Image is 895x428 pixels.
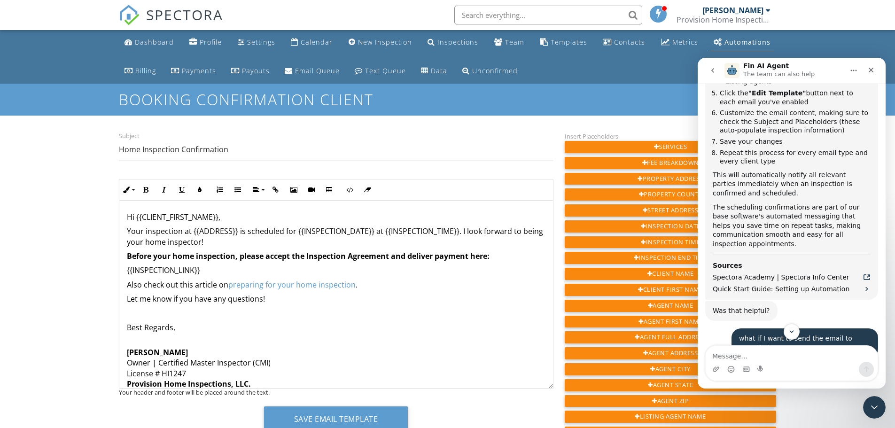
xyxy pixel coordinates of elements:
[15,215,152,225] span: Spectora Academy | Spectora Info Center
[247,38,275,47] div: Settings
[698,58,886,389] iframe: Intercom live chat
[45,308,52,315] button: Gif picker
[51,31,109,39] b: "Edit Template"
[127,294,545,304] p: Let me know if you have any questions!
[119,91,777,108] h1: Booking confirmation client
[537,34,591,51] a: Templates
[186,34,226,51] a: Company Profile
[8,243,80,264] div: Was that helpful?
[565,284,777,296] div: Client First Name
[565,220,777,233] div: Inspection Date
[565,132,618,140] label: Insert Placeholders
[121,34,178,51] a: Dashboard
[15,113,173,140] div: This will automatically notify all relevant parties immediately when an inspection is confirmed a...
[15,145,173,191] div: The scheduling confirmations are part of our base software's automated messaging that helps you s...
[127,347,188,358] strong: [PERSON_NAME]
[459,62,521,80] a: Unconfirmed
[472,66,518,75] div: Unconfirmed
[229,181,247,199] button: Unordered List
[200,38,222,47] div: Profile
[34,271,180,300] div: what if I want to send the email to myself also
[551,38,587,47] div: Templates
[287,34,336,51] a: Calendar
[119,181,137,199] button: Inline Style
[234,34,279,51] a: Settings
[301,38,333,47] div: Calendar
[60,308,67,315] button: Start recording
[227,62,273,80] a: Payouts
[565,331,777,343] div: Agent Full Address
[127,322,545,333] p: Best Regards,
[249,181,267,199] button: Align
[565,252,777,264] div: Inspection End Time
[127,280,545,290] p: Also check out this article on .
[565,395,777,407] div: Agent Zip
[15,215,173,225] div: Spectora Academy | Spectora Info Center
[341,181,358,199] button: Code View
[119,5,140,25] img: The Best Home Inspection Software - Spectora
[167,62,220,80] a: Payments
[267,181,285,199] button: Insert Link (Ctrl+K)
[127,226,545,247] p: Your inspection at {{ADDRESS}} is scheduled for {{INSPECTION_DATE}} at {{INSPECTION_TIME}}. I loo...
[710,34,774,51] a: Automations (Basic)
[41,276,173,295] div: what if I want to send the email to myself also
[358,38,412,47] div: New Inspection
[146,5,223,24] span: SPECTORA
[565,236,777,249] div: Inspection Time
[119,13,223,32] a: SPECTORA
[281,62,343,80] a: Email Queue
[15,203,173,213] h3: Sources
[424,34,482,51] a: Inspections
[127,251,490,261] strong: Before your home inspection, please accept the Inspection Agreement and deliver payment here:
[431,66,447,75] div: Data
[565,157,777,169] div: Fee Breakdown
[127,212,545,222] p: Hi {{CLIENT_FIRST_NAME}},
[8,243,180,271] div: Fin AI Agent says…
[135,38,174,47] div: Dashboard
[599,34,649,51] a: Contacts
[295,66,340,75] div: Email Queue
[358,181,376,199] button: Clear Formatting
[119,389,553,396] div: Your header and footer will be placed around the text.
[365,66,406,75] div: Text Queue
[228,280,356,290] a: preparing for your home inspection
[15,226,152,236] span: Quick Start Guide: Setting up Automation
[863,396,886,419] iframe: Intercom live chat
[22,31,173,48] li: Click the button next to each email you've enabled
[8,288,180,304] textarea: Message…
[454,6,642,24] input: Search everything...
[437,38,478,47] div: Inspections
[614,38,645,47] div: Contacts
[121,62,160,80] a: Billing
[320,181,338,199] button: Insert Table
[15,249,72,258] div: Was that helpful?
[657,34,702,51] a: Metrics
[86,266,102,282] button: Scroll to bottom
[161,304,176,319] button: Send a message…
[22,51,173,77] li: Customize the email content, making sure to check the Subject and Placeholders (these auto-popula...
[127,265,545,275] p: {{INSPECTION_LINK}}
[15,226,173,236] div: Quick Start Guide: Setting up Automation
[565,363,777,375] div: Agent City
[565,141,777,153] div: Services
[303,181,320,199] button: Insert Video
[565,316,777,328] div: Agent First Name
[242,66,270,75] div: Payouts
[30,308,37,315] button: Emoji picker
[15,308,22,315] button: Upload attachment
[490,34,528,51] a: Team
[285,181,303,199] button: Insert Image (Ctrl+P)
[127,379,251,389] strong: Provision Home Inspections, LLC.
[345,34,416,51] a: New Inspection
[22,91,173,108] li: Repeat this process for every email type and every client type
[135,66,156,75] div: Billing
[565,204,777,217] div: Street Address
[677,15,770,24] div: Provision Home Inspections, LLC.
[173,181,191,199] button: Underline (Ctrl+U)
